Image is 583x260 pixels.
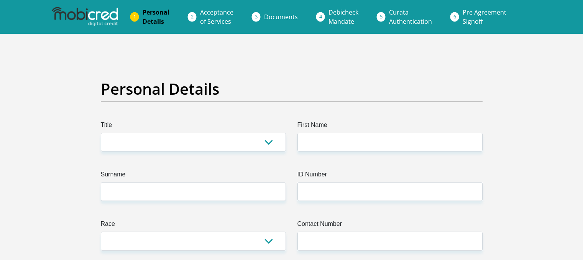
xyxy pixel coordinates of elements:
[101,80,483,98] h2: Personal Details
[258,9,304,25] a: Documents
[101,120,286,133] label: Title
[297,182,483,201] input: ID Number
[297,133,483,151] input: First Name
[297,232,483,250] input: Contact Number
[297,219,483,232] label: Contact Number
[101,219,286,232] label: Race
[297,170,483,182] label: ID Number
[136,5,176,29] a: PersonalDetails
[101,182,286,201] input: Surname
[101,170,286,182] label: Surname
[194,5,240,29] a: Acceptanceof Services
[200,8,233,26] span: Acceptance of Services
[143,8,169,26] span: Personal Details
[389,8,432,26] span: Curata Authentication
[463,8,506,26] span: Pre Agreement Signoff
[328,8,358,26] span: Debicheck Mandate
[457,5,512,29] a: Pre AgreementSignoff
[322,5,365,29] a: DebicheckMandate
[297,120,483,133] label: First Name
[264,13,298,21] span: Documents
[52,7,118,26] img: mobicred logo
[383,5,438,29] a: CurataAuthentication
